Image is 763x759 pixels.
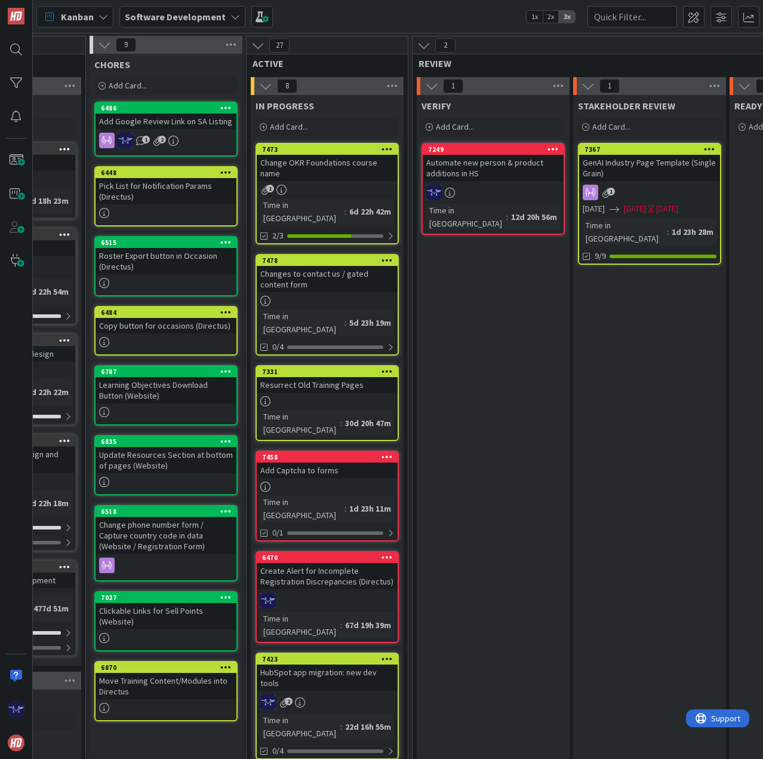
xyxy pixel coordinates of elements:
[262,145,398,154] div: 7473
[96,603,236,629] div: Clickable Links for Sell Points (Website)
[579,155,720,181] div: GenAI Industry Page Template (Single Grain)
[16,385,72,399] div: 453d 22h 22m
[260,593,276,608] img: MH
[8,8,24,25] img: Visit kanbanzone.com
[16,285,72,298] div: 330d 22h 54m
[587,6,677,27] input: Quick Filter...
[656,203,678,215] div: [DATE]
[257,366,398,393] div: 7331Resurrect Old Training Pages
[579,144,720,181] div: 7367GenAI Industry Page Template (Single Grain)
[8,701,24,718] img: MH
[257,144,398,181] div: 7473Change OKR Foundations course name
[508,210,560,224] div: 12d 20h 56m
[269,38,290,53] span: 27
[96,436,236,447] div: 6835
[96,592,236,603] div: 7027
[257,694,398,710] div: MH
[270,121,308,132] span: Add Card...
[101,104,236,112] div: 6486
[96,662,236,699] div: 6870Move Training Content/Modules into Directus
[272,745,284,757] span: 0/4
[423,185,564,200] div: MH
[423,144,564,181] div: 7249Automate new person & product additions in HS
[109,80,147,91] span: Add Card...
[257,366,398,377] div: 7331
[285,697,293,705] span: 2
[260,198,344,225] div: Time in [GEOGRAPHIC_DATA]
[260,612,340,638] div: Time in [GEOGRAPHIC_DATA]
[340,417,342,430] span: :
[257,552,398,563] div: 6470
[96,366,236,377] div: 6787
[257,377,398,393] div: Resurrect Old Training Pages
[624,203,646,215] span: [DATE]
[342,417,394,430] div: 30d 20h 47m
[96,237,236,248] div: 6515
[592,121,630,132] span: Add Card...
[96,506,236,554] div: 6518Change phone number form / Capture country code in data (Website / Registration Form)
[423,144,564,155] div: 7249
[578,100,675,112] span: STAKEHOLDER REVIEW
[260,310,344,336] div: Time in [GEOGRAPHIC_DATA]
[96,237,236,274] div: 6515Roster Export button in Occasion (Directus)
[257,255,398,292] div: 7478Changes to contact us / gated content form
[96,447,236,473] div: Update Resources Section at bottom of pages (Website)
[96,133,236,148] div: MH
[96,307,236,333] div: 6484Copy button for occasions (Directus)
[101,437,236,446] div: 6835
[669,225,716,238] div: 1d 23h 28m
[257,593,398,608] div: MH
[101,368,236,376] div: 6787
[253,57,393,69] span: ACTIVE
[262,553,398,562] div: 6470
[101,507,236,516] div: 6518
[101,308,236,317] div: 6484
[125,11,226,23] b: Software Development
[96,178,236,204] div: Pick List for Notification Params (Directus)
[599,79,620,93] span: 1
[257,563,398,589] div: Create Alert for Incomplete Registration Discrepancies (Directus)
[428,145,564,154] div: 7249
[346,316,394,329] div: 5d 23h 19m
[260,714,340,740] div: Time in [GEOGRAPHIC_DATA]
[25,2,54,16] span: Support
[142,136,150,143] span: 1
[260,495,344,522] div: Time in [GEOGRAPHIC_DATA]
[422,100,451,112] span: VERIFY
[423,155,564,181] div: Automate new person & product additions in HS
[96,318,236,333] div: Copy button for occasions (Directus)
[435,38,456,53] span: 2
[346,502,394,515] div: 1d 23h 11m
[16,497,72,510] div: 453d 22h 18m
[257,654,398,691] div: 7423HubSpot app migration: new dev tools
[257,665,398,691] div: HubSpot app migration: new dev tools
[346,205,394,218] div: 6d 22h 42m
[257,155,398,181] div: Change OKR Foundations course name
[583,219,667,245] div: Time in [GEOGRAPHIC_DATA]
[158,136,166,143] span: 2
[506,210,508,224] span: :
[96,436,236,473] div: 6835Update Resources Section at bottom of pages (Website)
[257,266,398,292] div: Changes to contact us / gated content form
[101,663,236,672] div: 6870
[8,734,24,751] img: avatar
[96,366,236,403] div: 6787Learning Objectives Download Button (Website)
[96,517,236,554] div: Change phone number form / Capture country code in data (Website / Registration Form)
[96,592,236,629] div: 7027Clickable Links for Sell Points (Website)
[257,144,398,155] div: 7473
[256,100,314,112] span: IN PROGRESS
[116,38,136,52] span: 9
[607,188,615,195] span: 1
[595,250,606,262] span: 9/9
[344,205,346,218] span: :
[94,59,130,71] span: CHORES
[20,194,72,207] div: 40d 18h 23m
[272,527,284,539] span: 0/1
[266,185,274,192] span: 1
[257,452,398,478] div: 7458Add Captcha to forms
[257,552,398,589] div: 6470Create Alert for Incomplete Registration Discrepancies (Directus)
[260,694,276,710] img: MH
[96,167,236,204] div: 6448Pick List for Notification Params (Directus)
[96,248,236,274] div: Roster Export button in Occasion (Directus)
[584,145,720,154] div: 7367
